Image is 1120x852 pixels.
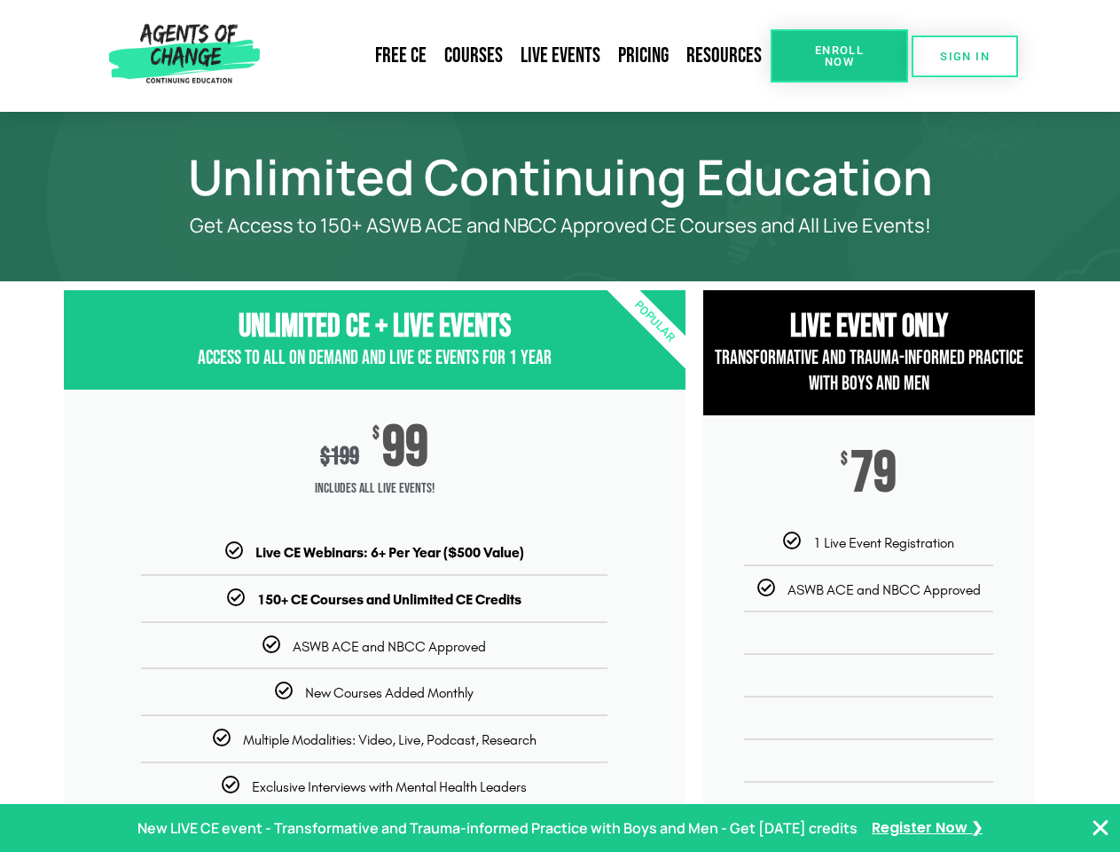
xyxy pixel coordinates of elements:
span: $ [841,451,848,469]
h3: Live Event Only [703,308,1035,346]
a: Courses [435,35,512,76]
a: Resources [677,35,771,76]
div: Popular [552,219,756,424]
span: 99 [382,425,428,471]
a: Pricing [609,35,677,76]
a: SIGN IN [912,35,1018,77]
button: Close Banner [1090,817,1111,839]
a: Live Events [512,35,609,76]
span: Multiple Modalities: Video, Live, Podcast, Research [243,731,537,748]
b: Live CE Webinars: 6+ Per Year ($500 Value) [255,544,524,561]
p: Get Access to 150+ ASWB ACE and NBCC Approved CE Courses and All Live Events! [126,215,995,237]
span: ASWB ACE and NBCC Approved [787,581,981,598]
nav: Menu [267,35,771,76]
a: Enroll Now [771,29,908,83]
span: 1 Live Event Registration [813,534,954,551]
span: ASWB ACE and NBCC Approved [293,638,486,655]
h1: Unlimited Continuing Education [55,156,1066,197]
p: New LIVE CE event - Transformative and Trauma-informed Practice with Boys and Men - Get [DATE] cr... [137,816,858,841]
span: Exclusive Interviews with Mental Health Leaders [252,778,527,795]
a: Free CE [366,35,435,76]
span: $ [320,442,330,471]
a: Register Now ❯ [872,816,983,841]
span: New Courses Added Monthly [305,684,474,701]
span: Access to All On Demand and Live CE Events for 1 year [198,346,552,370]
span: Includes ALL Live Events! [64,471,685,507]
span: $ [372,425,380,443]
b: 150+ CE Courses and Unlimited CE Credits [257,591,521,608]
h3: Unlimited CE + Live Events [64,308,685,346]
span: Enroll Now [799,44,880,67]
span: Transformative and Trauma-informed Practice with Boys and Men [715,346,1023,396]
span: SIGN IN [940,51,990,62]
div: 199 [320,442,359,471]
span: 79 [850,451,897,497]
